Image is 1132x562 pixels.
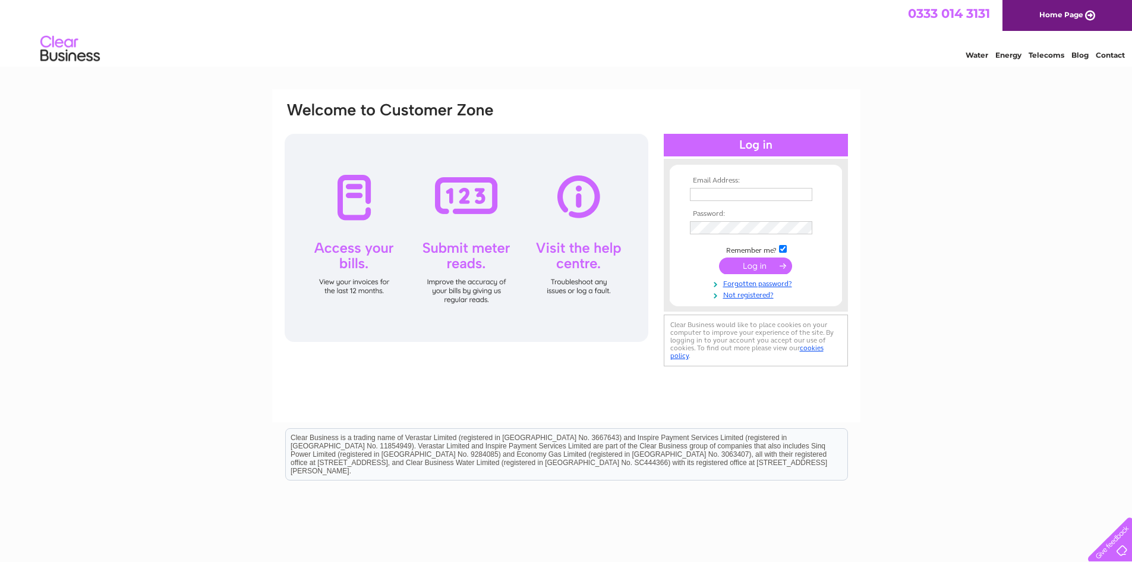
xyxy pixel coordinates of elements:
[719,258,792,274] input: Submit
[687,177,825,185] th: Email Address:
[1096,51,1125,59] a: Contact
[908,6,990,21] a: 0333 014 3131
[687,210,825,218] th: Password:
[687,243,825,255] td: Remember me?
[286,7,847,58] div: Clear Business is a trading name of Verastar Limited (registered in [GEOGRAPHIC_DATA] No. 3667643...
[1071,51,1089,59] a: Blog
[995,51,1021,59] a: Energy
[690,277,825,288] a: Forgotten password?
[670,344,824,360] a: cookies policy
[40,31,100,67] img: logo.png
[690,288,825,300] a: Not registered?
[664,315,848,366] div: Clear Business would like to place cookies on your computer to improve your experience of the sit...
[1029,51,1064,59] a: Telecoms
[966,51,988,59] a: Water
